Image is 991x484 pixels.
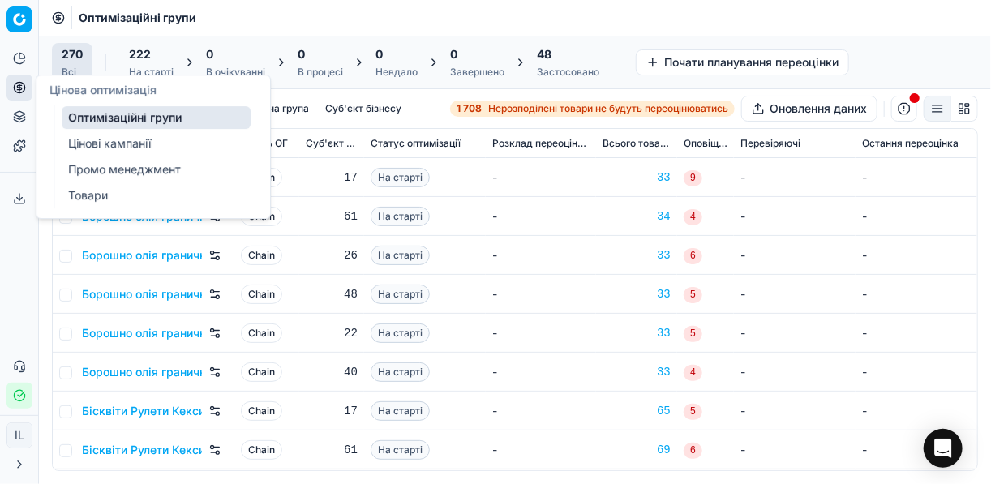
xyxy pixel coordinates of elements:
[306,403,358,419] div: 17
[734,275,856,314] td: -
[241,440,282,460] span: Chain
[7,423,32,448] span: IL
[856,197,977,236] td: -
[603,403,671,419] a: 65
[741,96,877,122] button: Оновлення даних
[734,314,856,353] td: -
[684,287,702,303] span: 5
[486,197,596,236] td: -
[734,353,856,392] td: -
[6,422,32,448] button: IL
[684,170,702,186] span: 9
[298,46,305,62] span: 0
[924,429,963,468] div: Open Intercom Messenger
[684,404,702,420] span: 5
[371,207,430,226] span: На старті
[306,286,358,302] div: 48
[371,168,430,187] span: На старті
[79,10,196,26] span: Оптимізаційні групи
[537,66,599,79] div: Застосовано
[603,247,671,263] a: 33
[450,46,457,62] span: 0
[371,323,430,343] span: На старті
[306,208,358,225] div: 61
[241,246,282,265] span: Chain
[862,137,959,150] span: Остання переоцінка
[206,66,265,79] div: В очікуванні
[486,353,596,392] td: -
[49,83,157,96] span: Цінова оптимізація
[82,403,202,419] a: Бісквіти Рулети Кекси, Кластер 1
[856,392,977,430] td: -
[684,137,727,150] span: Оповіщення
[129,46,151,62] span: 222
[486,430,596,469] td: -
[62,66,83,79] div: Всі
[856,353,977,392] td: -
[62,106,251,129] a: Оптимізаційні групи
[856,275,977,314] td: -
[486,314,596,353] td: -
[603,137,671,150] span: Всього товарів
[319,99,408,118] button: Суб'єкт бізнесу
[734,236,856,275] td: -
[82,325,202,341] a: Борошно олія гранична націнка, Кластер 5
[450,66,504,79] div: Завершено
[82,442,202,458] a: Бісквіти Рулети Кекси, Кластер 2
[603,208,671,225] a: 34
[684,365,702,381] span: 4
[684,248,702,264] span: 6
[375,46,383,62] span: 0
[734,158,856,197] td: -
[306,169,358,186] div: 17
[603,169,671,186] a: 33
[298,66,343,79] div: В процесі
[129,66,174,79] div: На старті
[62,46,83,62] span: 270
[206,46,213,62] span: 0
[636,49,849,75] button: Почати планування переоцінки
[486,392,596,430] td: -
[856,430,977,469] td: -
[82,286,202,302] a: Борошно олія гранична націнка, Кластер 4
[371,285,430,304] span: На старті
[603,442,671,458] a: 69
[82,247,202,263] a: Борошно олія гранична націнка, Кластер 3
[82,364,202,380] a: Борошно олія гранична націнка, Кластер 6
[241,362,282,382] span: Chain
[734,197,856,236] td: -
[537,46,551,62] span: 48
[684,209,702,225] span: 4
[62,132,251,155] a: Цінові кампанії
[492,137,590,150] span: Розклад переоцінювання
[734,430,856,469] td: -
[306,325,358,341] div: 22
[79,10,196,26] nav: breadcrumb
[241,401,282,421] span: Chain
[603,286,671,302] a: 33
[486,236,596,275] td: -
[62,184,251,207] a: Товари
[306,364,358,380] div: 40
[684,443,702,459] span: 6
[486,275,596,314] td: -
[603,325,671,341] div: 33
[306,137,358,150] span: Суб'єкт бізнесу
[306,442,358,458] div: 61
[740,137,800,150] span: Перевіряючі
[371,401,430,421] span: На старті
[856,314,977,353] td: -
[241,323,282,343] span: Chain
[856,158,977,197] td: -
[486,158,596,197] td: -
[306,247,358,263] div: 26
[684,326,702,342] span: 5
[603,364,671,380] a: 33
